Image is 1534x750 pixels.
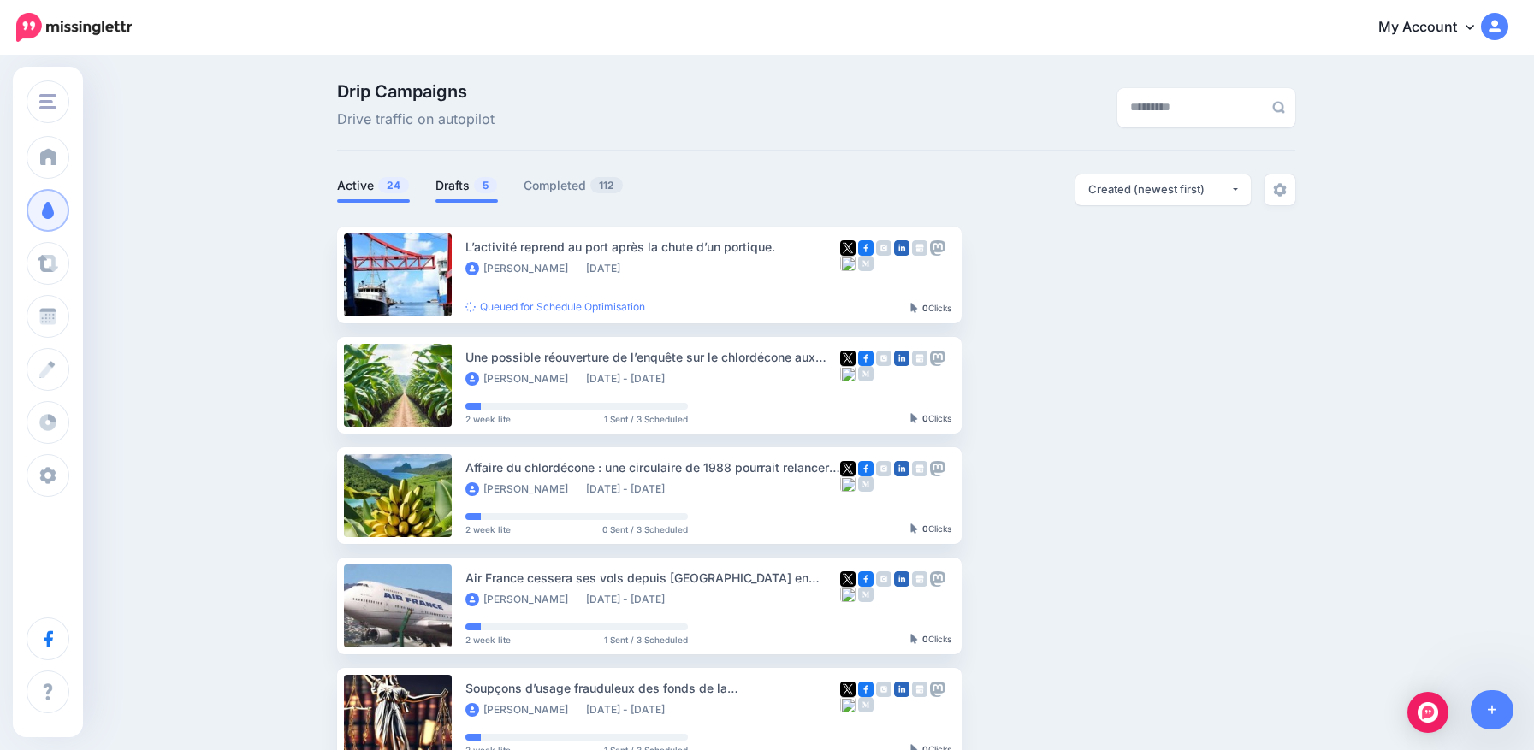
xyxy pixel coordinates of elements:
div: Clicks [910,635,951,645]
img: mastodon-grey-square.png [930,571,945,587]
img: linkedin-square.png [894,571,909,587]
img: facebook-square.png [858,571,874,587]
img: search-grey-6.png [1272,101,1285,114]
li: [DATE] [586,262,629,275]
img: pointer-grey-darker.png [910,413,918,423]
div: Clicks [910,414,951,424]
div: Clicks [910,524,951,534]
img: bluesky-grey-square.png [840,476,856,492]
li: [PERSON_NAME] [465,593,577,606]
a: Completed112 [524,175,624,196]
img: twitter-square.png [840,571,856,587]
img: medium-grey-square.png [858,366,874,381]
img: twitter-square.png [840,240,856,256]
a: Queued for Schedule Optimisation [465,300,645,313]
li: [DATE] - [DATE] [586,703,673,717]
li: [PERSON_NAME] [465,372,577,386]
a: My Account [1361,7,1508,49]
img: menu.png [39,94,56,109]
img: instagram-grey-square.png [876,682,891,697]
img: google_business-grey-square.png [912,461,927,476]
img: mastodon-grey-square.png [930,461,945,476]
li: [PERSON_NAME] [465,262,577,275]
li: [PERSON_NAME] [465,703,577,717]
a: Drafts5 [435,175,498,196]
img: google_business-grey-square.png [912,351,927,366]
img: linkedin-square.png [894,240,909,256]
span: 0 Sent / 3 Scheduled [602,525,688,534]
b: 0 [922,523,928,534]
img: twitter-square.png [840,682,856,697]
img: mastodon-grey-square.png [930,351,945,366]
img: bluesky-grey-square.png [840,697,856,712]
img: settings-grey.png [1273,183,1287,197]
img: linkedin-square.png [894,351,909,366]
span: Drip Campaigns [337,83,495,100]
img: medium-grey-square.png [858,587,874,602]
li: [DATE] - [DATE] [586,482,673,496]
div: Une possible réouverture de l’enquête sur le chlordécone aux [GEOGRAPHIC_DATA]. [465,347,840,367]
img: pointer-grey-darker.png [910,634,918,644]
img: instagram-grey-square.png [876,240,891,256]
img: Missinglettr [16,13,132,42]
img: instagram-grey-square.png [876,351,891,366]
div: Affaire du chlordécone : une circulaire de 1988 pourrait relancer l’enquête. [465,458,840,477]
img: bluesky-grey-square.png [840,587,856,602]
img: instagram-grey-square.png [876,461,891,476]
div: L’activité reprend au port après la chute d’un portique. [465,237,840,257]
img: facebook-square.png [858,351,874,366]
li: [DATE] - [DATE] [586,593,673,606]
img: google_business-grey-square.png [912,240,927,256]
img: instagram-grey-square.png [876,571,891,587]
b: 0 [922,303,928,313]
img: facebook-square.png [858,682,874,697]
div: Open Intercom Messenger [1407,692,1448,733]
img: mastodon-grey-square.png [930,240,945,256]
img: mastodon-grey-square.png [930,682,945,697]
img: twitter-square.png [840,351,856,366]
li: [PERSON_NAME] [465,482,577,496]
img: pointer-grey-darker.png [910,303,918,313]
img: twitter-square.png [840,461,856,476]
img: pointer-grey-darker.png [910,523,918,534]
img: facebook-square.png [858,240,874,256]
img: bluesky-grey-square.png [840,256,856,271]
a: Active24 [337,175,410,196]
img: linkedin-square.png [894,682,909,697]
img: facebook-square.png [858,461,874,476]
div: Created (newest first) [1088,181,1230,198]
div: Soupçons d’usage frauduleux des fonds de la [GEOGRAPHIC_DATA]. [465,678,840,698]
span: 2 week lite [465,415,511,423]
div: Air France cessera ses vols depuis [GEOGRAPHIC_DATA] en 2026. [465,568,840,588]
span: 2 week lite [465,525,511,534]
span: 2 week lite [465,635,511,644]
img: bluesky-grey-square.png [840,366,856,381]
li: [DATE] - [DATE] [586,372,673,386]
b: 0 [922,634,928,644]
img: google_business-grey-square.png [912,682,927,697]
img: medium-grey-square.png [858,476,874,492]
span: 5 [474,177,497,193]
button: Created (newest first) [1075,174,1251,205]
img: medium-grey-square.png [858,697,874,712]
span: 1 Sent / 3 Scheduled [604,415,688,423]
span: 112 [590,177,623,193]
span: 1 Sent / 3 Scheduled [604,635,688,644]
b: 0 [922,413,928,423]
img: google_business-grey-square.png [912,571,927,587]
span: Drive traffic on autopilot [337,109,495,131]
div: Clicks [910,304,951,314]
img: medium-grey-square.png [858,256,874,271]
span: 24 [378,177,409,193]
img: linkedin-square.png [894,461,909,476]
